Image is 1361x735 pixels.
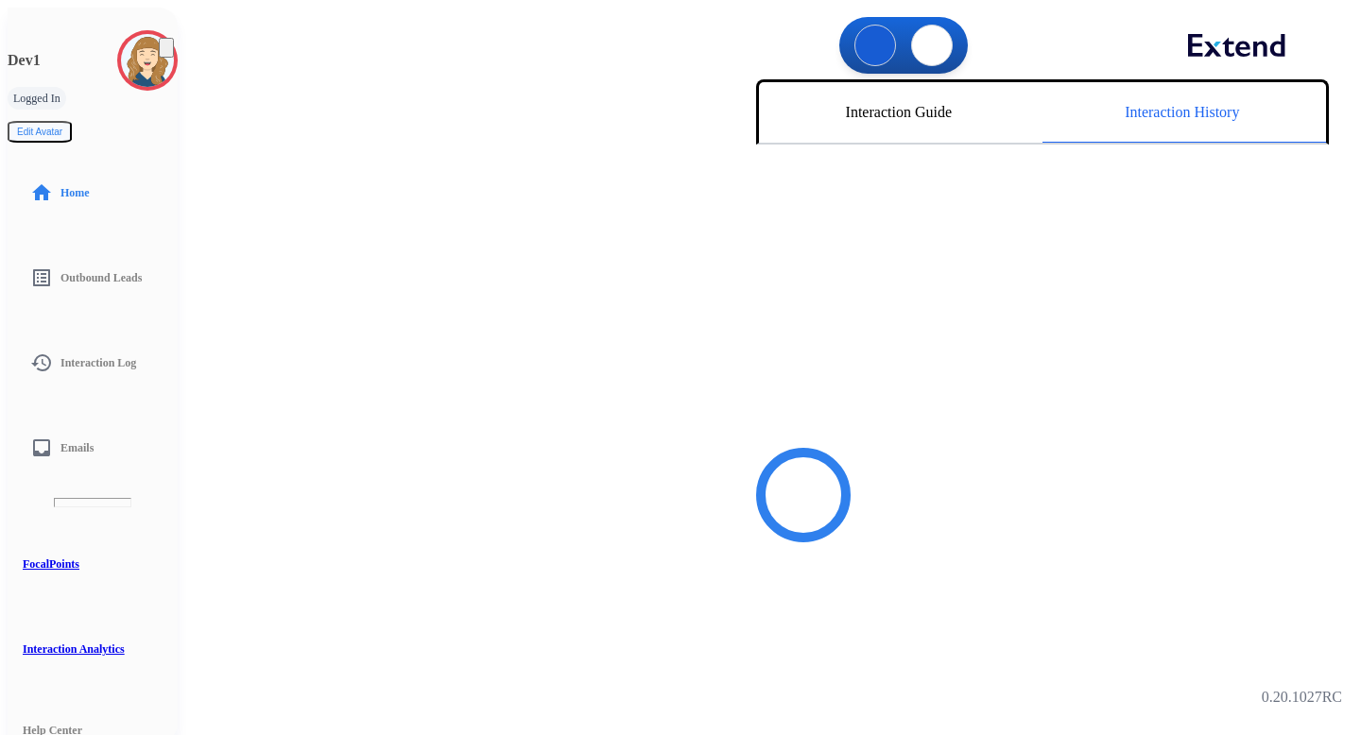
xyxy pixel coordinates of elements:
button: Edit Avatar [8,121,72,143]
h3: Dev1 [8,49,41,72]
mat-icon: home [30,181,53,204]
div: Interaction Guide [759,82,1039,143]
span: Interaction Log [60,355,136,370]
mat-icon: list_alt [30,266,53,289]
mat-icon: history [30,351,53,374]
p: 0.20.1027RC [1262,686,1342,709]
span: Emails [60,440,94,455]
mat-icon: inbox [30,436,53,459]
span: Outbound Leads [60,270,142,285]
a: Interaction Analytics [15,641,125,657]
img: avatar [121,34,174,87]
a: FocalPoints [15,556,79,572]
span: Home [60,185,90,200]
div: Interaction History [1039,82,1326,143]
span: Interaction Analytics [23,641,125,657]
div: Logged In [8,87,66,110]
span: FocalPoints [23,556,79,572]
